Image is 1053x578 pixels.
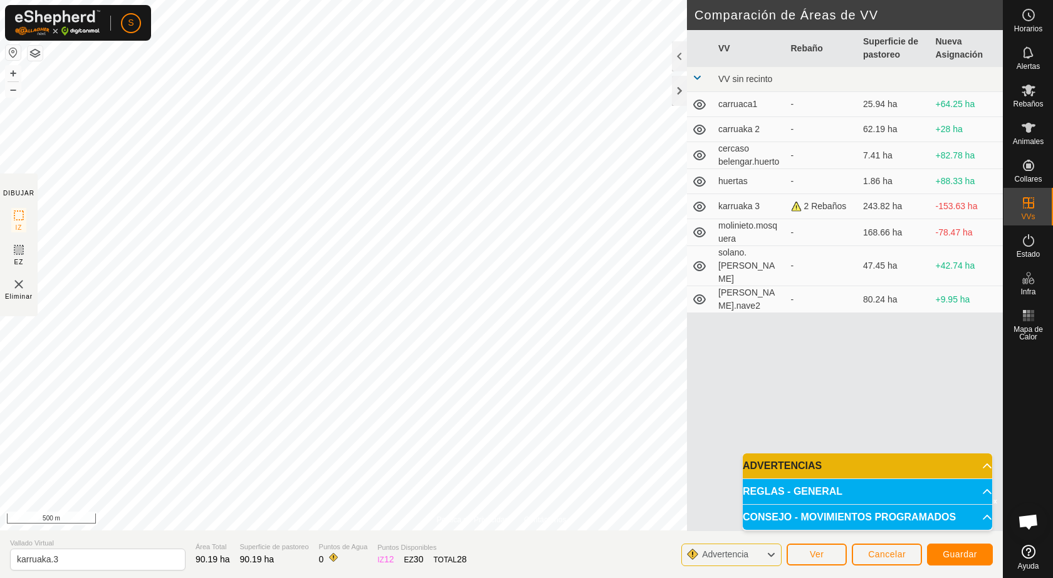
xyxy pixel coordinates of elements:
td: carruaka 2 [713,117,786,142]
p-accordion-header: CONSEJO - MOVIMIENTOS PROGRAMADOS [743,505,992,530]
div: EZ [404,553,424,566]
span: 90.19 ha [196,554,230,564]
button: Restablecer Mapa [6,45,21,60]
td: 243.82 ha [858,194,931,219]
h2: Comparación de Áreas de VV [694,8,1003,23]
button: Cancelar [852,544,922,565]
div: - [791,293,854,306]
span: Ver [810,549,824,559]
td: +88.33 ha [931,169,1003,194]
span: 90.19 ha [240,554,275,564]
span: 0 [319,554,324,564]
td: -78.47 ha [931,219,1003,246]
td: molinieto.mosquera [713,219,786,246]
button: Guardar [927,544,993,565]
td: +42.74 ha [931,246,1003,286]
span: Cancelar [868,549,906,559]
span: Advertencia [702,549,748,559]
img: Logo Gallagher [15,10,100,36]
span: 28 [457,554,467,564]
div: - [791,175,854,188]
span: Guardar [943,549,977,559]
td: carruaca1 [713,92,786,117]
td: karruaka 3 [713,194,786,219]
span: Animales [1013,138,1044,145]
span: CONSEJO - MOVIMIENTOS PROGRAMADOS [743,512,956,522]
div: 2 Rebaños [791,200,854,213]
td: 168.66 ha [858,219,931,246]
div: - [791,98,854,111]
td: -153.63 ha [931,194,1003,219]
th: Superficie de pastoreo [858,30,931,67]
div: DIBUJAR [3,188,34,198]
span: Alertas [1017,63,1040,70]
td: solano.[PERSON_NAME] [713,246,786,286]
td: +82.78 ha [931,142,1003,169]
span: S [128,16,134,29]
span: ADVERTENCIAS [743,461,822,471]
div: - [791,226,854,239]
a: Política de Privacidad [437,514,509,525]
td: 1.86 ha [858,169,931,194]
td: 47.45 ha [858,246,931,286]
div: IZ [377,553,394,566]
span: Área Total [196,542,230,552]
span: Eliminar [5,292,33,301]
td: [PERSON_NAME].nave2 [713,286,786,313]
button: Ver [787,544,847,565]
p-accordion-header: ADVERTENCIAS [743,453,992,478]
span: Infra [1020,288,1035,296]
span: EZ [14,257,24,267]
span: IZ [16,223,23,232]
td: 25.94 ha [858,92,931,117]
span: Puntos Disponibles [377,542,466,553]
span: VVs [1021,213,1035,220]
span: Estado [1017,250,1040,258]
td: 7.41 ha [858,142,931,169]
th: Nueva Asignación [931,30,1003,67]
span: Rebaños [1013,100,1043,108]
span: Mapa de Calor [1007,326,1050,341]
button: Capas del Mapa [28,46,43,61]
a: Contáctenos [524,514,566,525]
div: - [791,259,854,272]
button: – [6,82,21,97]
span: Horarios [1014,25,1042,33]
td: +9.95 ha [931,286,1003,313]
div: - [791,149,854,162]
td: +64.25 ha [931,92,1003,117]
td: 62.19 ha [858,117,931,142]
span: Collares [1014,175,1042,183]
span: VV sin recinto [718,74,772,84]
span: 30 [414,554,424,564]
span: 12 [384,554,394,564]
a: Ayuda [1003,540,1053,575]
div: - [791,123,854,136]
p-accordion-header: REGLAS - GENERAL [743,479,992,504]
span: Puntos de Agua [319,542,368,552]
td: 80.24 ha [858,286,931,313]
span: Superficie de pastoreo [240,542,309,552]
td: huertas [713,169,786,194]
div: Chat abierto [1010,503,1047,540]
span: Vallado Virtual [10,538,186,549]
button: + [6,66,21,81]
span: Ayuda [1018,562,1039,570]
th: Rebaño [786,30,859,67]
th: VV [713,30,786,67]
td: +28 ha [931,117,1003,142]
span: REGLAS - GENERAL [743,487,842,497]
td: cercaso belengar.huerto [713,142,786,169]
img: VV [11,277,26,292]
div: TOTAL [433,553,466,566]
